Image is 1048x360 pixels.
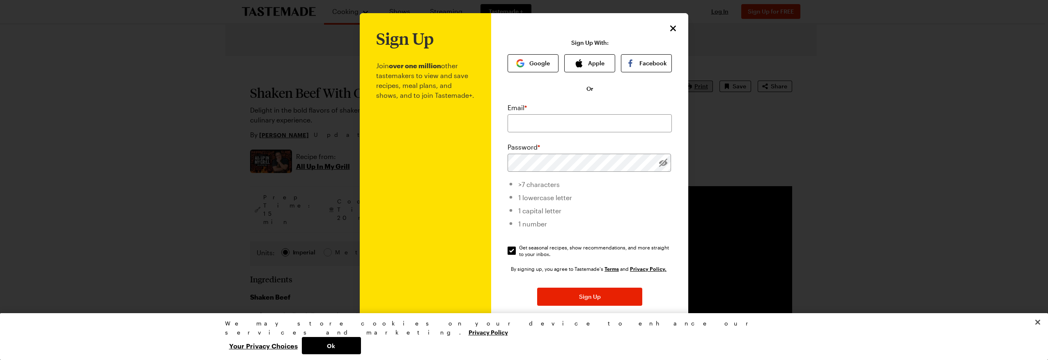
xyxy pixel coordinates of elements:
div: We may store cookies on your device to enhance our services and marketing. [225,319,816,337]
a: Tastemade Terms of Service [604,265,619,272]
span: 1 lowercase letter [518,194,572,201]
button: Google [508,54,558,72]
button: Apple [564,54,615,72]
div: By signing up, you agree to Tastemade's and [511,265,669,273]
span: 1 number [518,220,547,228]
label: Password [508,142,540,152]
a: Tastemade Privacy Policy [630,265,666,272]
span: Or [586,85,593,93]
p: Join other tastemakers to view and save recipes, meal plans, and shows, and to join Tastemade+. [376,48,475,355]
div: Privacy [225,319,816,354]
span: Get seasonal recipes, show recommendations, and more straight to your inbox. [519,244,673,257]
input: Get seasonal recipes, show recommendations, and more straight to your inbox. [508,247,516,255]
button: Your Privacy Choices [225,337,302,354]
button: Close [668,23,678,34]
span: Sign Up [579,293,601,301]
button: Sign Up [537,288,642,306]
label: Email [508,103,527,113]
button: Close [1029,313,1047,331]
button: Facebook [621,54,672,72]
button: Ok [302,337,361,354]
p: Sign Up With: [571,39,609,46]
span: >7 characters [518,180,560,188]
b: over one million [389,62,441,69]
a: More information about your privacy, opens in a new tab [469,328,508,336]
span: 1 capital letter [518,207,561,215]
h1: Sign Up [376,30,434,48]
